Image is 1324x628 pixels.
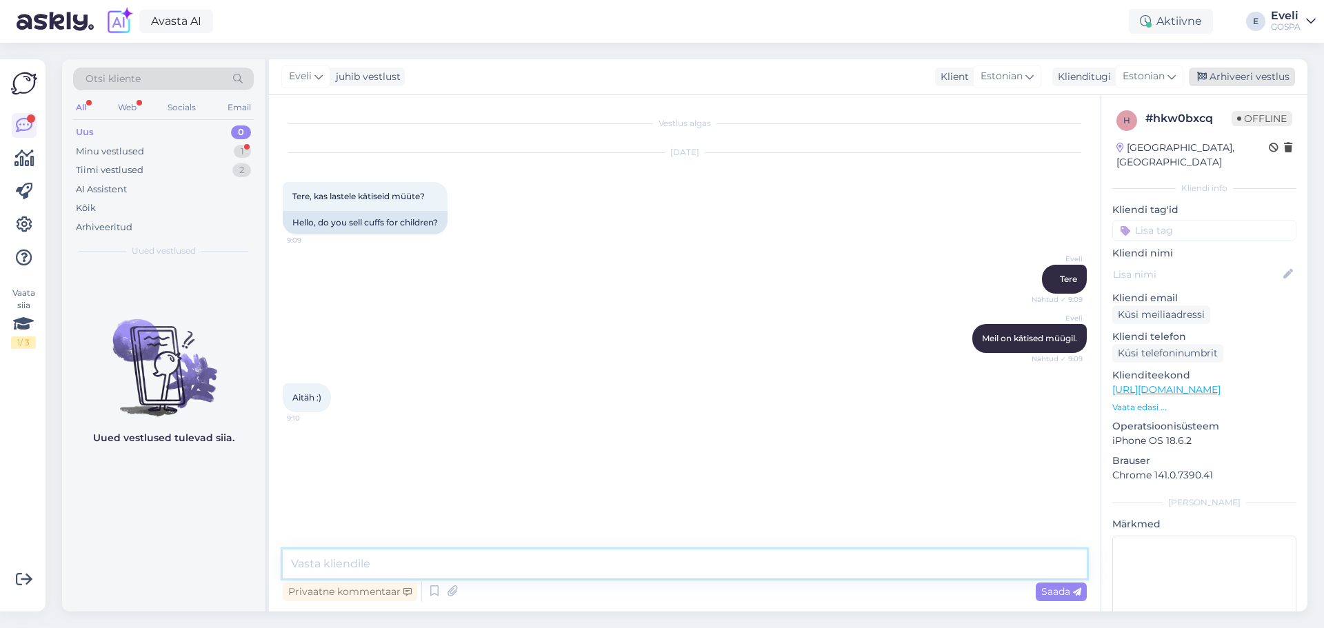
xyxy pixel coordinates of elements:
[1031,354,1083,364] span: Nähtud ✓ 9:09
[1271,21,1301,32] div: GOSPA
[231,125,251,139] div: 0
[1031,313,1083,323] span: Eveli
[1112,291,1296,305] p: Kliendi email
[283,146,1087,159] div: [DATE]
[11,287,36,349] div: Vaata siia
[62,294,265,418] img: No chats
[1031,294,1083,305] span: Nähtud ✓ 9:09
[1112,517,1296,531] p: Märkmed
[283,211,448,234] div: Hello, do you sell cuffs for children?
[1112,454,1296,468] p: Brauser
[115,99,139,117] div: Web
[1112,496,1296,509] div: [PERSON_NAME]
[76,145,144,159] div: Minu vestlused
[76,201,96,215] div: Kõik
[1031,254,1083,264] span: Eveli
[93,431,234,445] p: Uued vestlused tulevad siia.
[76,183,127,196] div: AI Assistent
[1145,110,1232,127] div: # hkw0bxcq
[11,70,37,97] img: Askly Logo
[132,245,196,257] span: Uued vestlused
[1041,585,1081,598] span: Saada
[1112,419,1296,434] p: Operatsioonisüsteem
[105,7,134,36] img: explore-ai
[292,191,425,201] span: Tere, kas lastele kätiseid müüte?
[76,163,143,177] div: Tiimi vestlused
[1246,12,1265,31] div: E
[1271,10,1301,21] div: Eveli
[283,583,417,601] div: Privaatne kommentaar
[935,70,969,84] div: Klient
[1232,111,1292,126] span: Offline
[1129,9,1213,34] div: Aktiivne
[73,99,89,117] div: All
[1112,468,1296,483] p: Chrome 141.0.7390.41
[289,69,312,84] span: Eveli
[1112,344,1223,363] div: Küsi telefoninumbrit
[1116,141,1269,170] div: [GEOGRAPHIC_DATA], [GEOGRAPHIC_DATA]
[287,413,339,423] span: 9:10
[287,235,339,245] span: 9:09
[11,336,36,349] div: 1 / 3
[1112,220,1296,241] input: Lisa tag
[982,333,1077,343] span: Meil on kätised müügil.
[1112,368,1296,383] p: Klienditeekond
[1112,401,1296,414] p: Vaata edasi ...
[1112,383,1221,396] a: [URL][DOMAIN_NAME]
[292,392,321,403] span: Aitäh :)
[981,69,1023,84] span: Estonian
[1113,267,1281,282] input: Lisa nimi
[1112,246,1296,261] p: Kliendi nimi
[165,99,199,117] div: Socials
[1112,203,1296,217] p: Kliendi tag'id
[225,99,254,117] div: Email
[330,70,401,84] div: juhib vestlust
[76,221,132,234] div: Arhiveeritud
[139,10,213,33] a: Avasta AI
[1271,10,1316,32] a: EveliGOSPA
[232,163,251,177] div: 2
[76,125,94,139] div: Uus
[234,145,251,159] div: 1
[1052,70,1111,84] div: Klienditugi
[86,72,141,86] span: Otsi kliente
[1123,115,1130,125] span: h
[1112,305,1210,324] div: Küsi meiliaadressi
[1112,434,1296,448] p: iPhone OS 18.6.2
[1060,274,1077,284] span: Tere
[1189,68,1295,86] div: Arhiveeri vestlus
[1112,330,1296,344] p: Kliendi telefon
[1112,182,1296,194] div: Kliendi info
[1123,69,1165,84] span: Estonian
[283,117,1087,130] div: Vestlus algas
